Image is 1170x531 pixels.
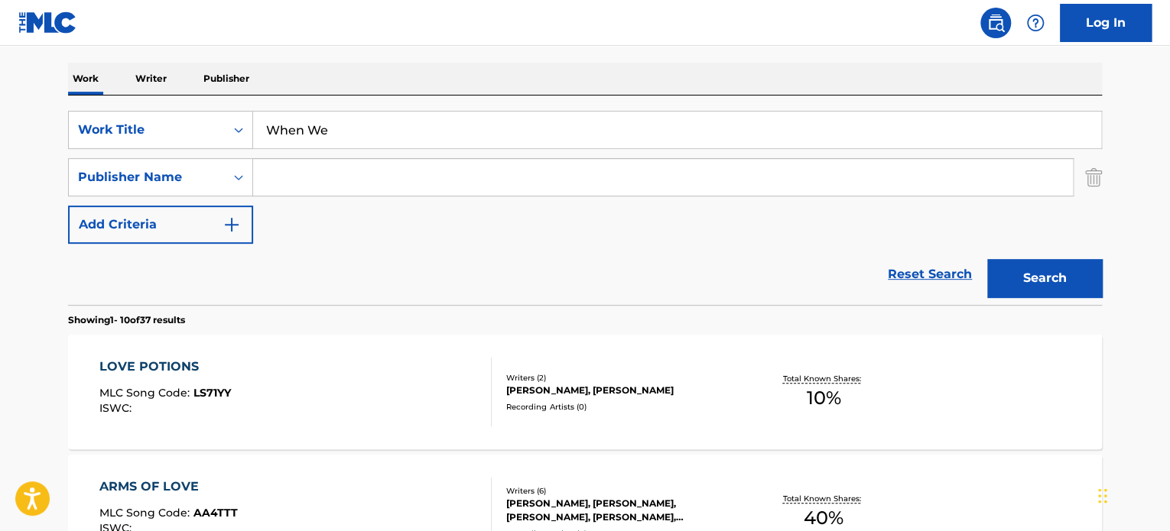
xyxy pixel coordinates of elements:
form: Search Form [68,111,1102,305]
p: Total Known Shares: [782,373,864,384]
p: Work [68,63,103,95]
div: LOVE POTIONS [99,358,231,376]
img: MLC Logo [18,11,77,34]
span: 10 % [806,384,840,412]
div: ARMS OF LOVE [99,478,238,496]
button: Add Criteria [68,206,253,244]
div: Work Title [78,121,216,139]
a: LOVE POTIONSMLC Song Code:LS71YYISWC:Writers (2)[PERSON_NAME], [PERSON_NAME]Recording Artists (0)... [68,335,1102,449]
div: Publisher Name [78,168,216,186]
div: [PERSON_NAME], [PERSON_NAME] [506,384,737,397]
span: AA4TTT [193,506,238,520]
a: Log In [1060,4,1152,42]
div: [PERSON_NAME], [PERSON_NAME], [PERSON_NAME], [PERSON_NAME], [PERSON_NAME] [506,497,737,524]
div: Writers ( 6 ) [506,485,737,497]
div: Drag [1098,473,1107,519]
div: Help [1020,8,1051,38]
div: Recording Artists ( 0 ) [506,401,737,413]
p: Writer [131,63,171,95]
img: Delete Criterion [1085,158,1102,196]
span: ISWC : [99,401,135,415]
button: Search [987,259,1102,297]
img: search [986,14,1005,32]
a: Public Search [980,8,1011,38]
p: Total Known Shares: [782,493,864,504]
span: MLC Song Code : [99,506,193,520]
a: Reset Search [880,257,980,291]
img: help [1026,14,1045,32]
div: Writers ( 2 ) [506,372,737,384]
p: Showing 1 - 10 of 37 results [68,313,185,327]
img: 9d2ae6d4665cec9f34b9.svg [223,215,241,234]
iframe: Chat Widget [1094,458,1170,531]
span: LS71YY [193,386,231,400]
p: Publisher [199,63,254,95]
span: MLC Song Code : [99,386,193,400]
